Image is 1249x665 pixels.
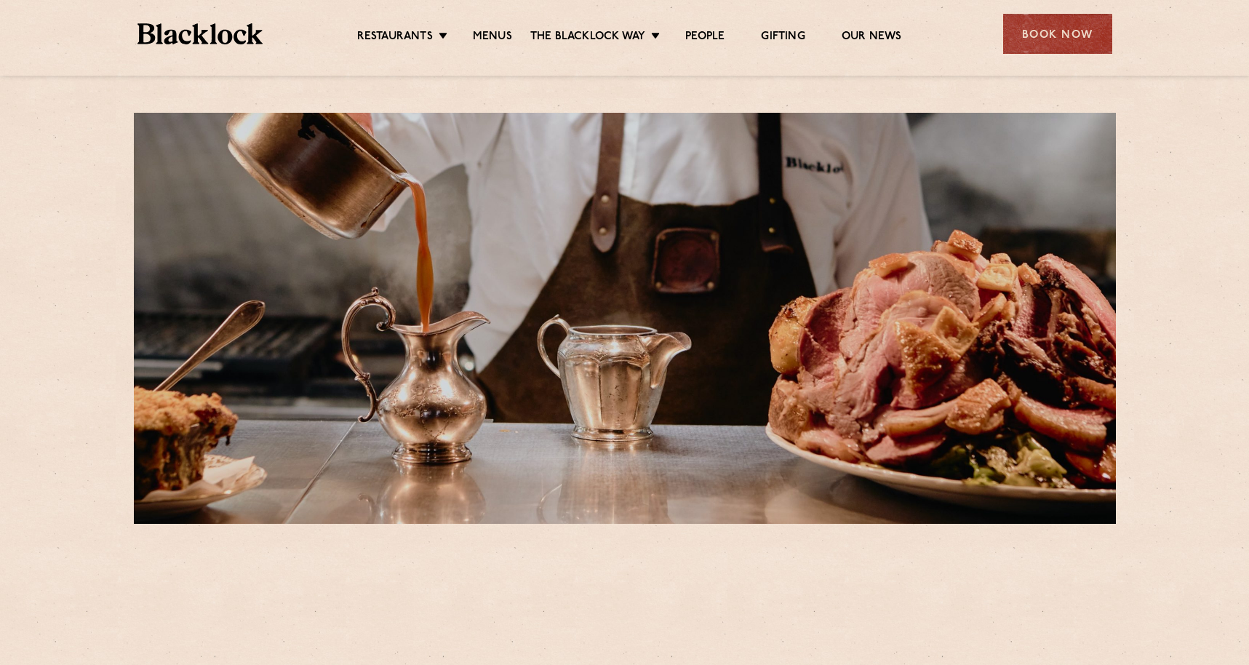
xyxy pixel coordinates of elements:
[357,30,433,46] a: Restaurants
[761,30,805,46] a: Gifting
[842,30,902,46] a: Our News
[137,23,263,44] img: BL_Textured_Logo-footer-cropped.svg
[1003,14,1112,54] div: Book Now
[530,30,645,46] a: The Blacklock Way
[685,30,725,46] a: People
[473,30,512,46] a: Menus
